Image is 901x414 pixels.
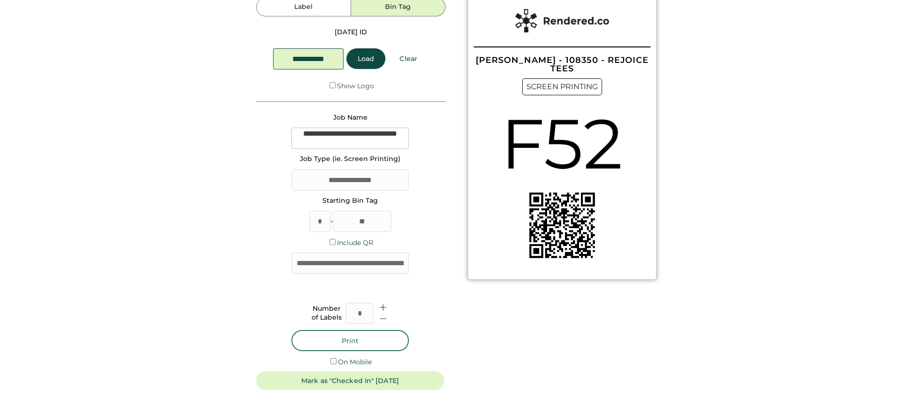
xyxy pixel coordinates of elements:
[256,371,444,390] button: Mark as "Checked In" [DATE]
[501,95,623,192] div: F52
[337,238,373,247] label: Include QR
[330,217,333,226] div: -
[312,304,342,322] div: Number of Labels
[322,196,378,206] div: Starting Bin Tag
[335,28,367,37] div: [DATE] ID
[338,358,372,366] label: On Mobile
[388,48,429,69] button: Clear
[474,56,650,73] div: [PERSON_NAME] - 108350 - REJOICE TEES
[333,113,368,123] div: Job Name
[346,48,385,69] button: Load
[300,154,400,164] div: Job Type (ie. Screen Printing)
[337,82,374,90] label: Show Logo
[291,330,409,351] button: Print
[522,78,602,95] div: SCREEN PRINTING
[515,9,609,32] img: Rendered%20Label%20Logo%402x.png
